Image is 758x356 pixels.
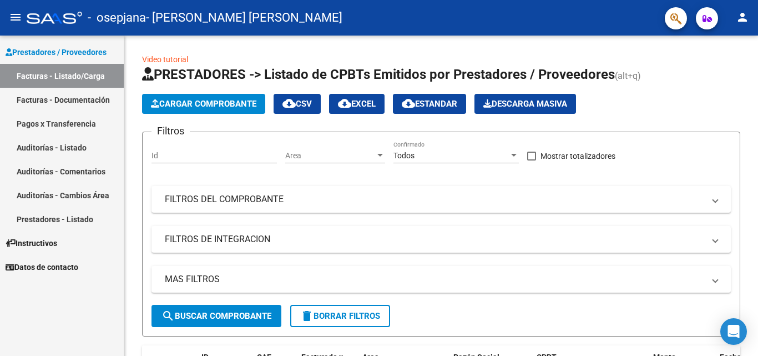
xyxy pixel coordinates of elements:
button: CSV [274,94,321,114]
mat-icon: delete [300,309,314,323]
mat-icon: cloud_download [282,97,296,110]
mat-expansion-panel-header: FILTROS DEL COMPROBANTE [151,186,731,213]
span: EXCEL [338,99,376,109]
mat-icon: cloud_download [338,97,351,110]
button: Estandar [393,94,466,114]
span: Datos de contacto [6,261,78,273]
button: Buscar Comprobante [151,305,281,327]
span: Instructivos [6,237,57,249]
span: CSV [282,99,312,109]
button: Borrar Filtros [290,305,390,327]
span: (alt+q) [615,71,641,81]
span: PRESTADORES -> Listado de CPBTs Emitidos por Prestadores / Proveedores [142,67,615,82]
mat-icon: search [161,309,175,323]
mat-icon: cloud_download [402,97,415,110]
span: - [PERSON_NAME] [PERSON_NAME] [146,6,342,30]
app-download-masive: Descarga masiva de comprobantes (adjuntos) [474,94,576,114]
mat-panel-title: FILTROS DE INTEGRACION [165,233,704,245]
span: Estandar [402,99,457,109]
button: Descarga Masiva [474,94,576,114]
span: - osepjana [88,6,146,30]
span: Buscar Comprobante [161,311,271,321]
span: Area [285,151,375,161]
span: Prestadores / Proveedores [6,46,107,58]
a: Video tutorial [142,55,188,64]
mat-expansion-panel-header: MAS FILTROS [151,266,731,293]
span: Mostrar totalizadores [540,149,615,163]
mat-panel-title: FILTROS DEL COMPROBANTE [165,193,704,205]
span: Descarga Masiva [483,99,567,109]
div: Open Intercom Messenger [720,318,747,345]
button: Cargar Comprobante [142,94,265,114]
mat-expansion-panel-header: FILTROS DE INTEGRACION [151,226,731,253]
mat-icon: menu [9,11,22,24]
button: EXCEL [329,94,385,114]
mat-panel-title: MAS FILTROS [165,273,704,285]
span: Cargar Comprobante [151,99,256,109]
span: Borrar Filtros [300,311,380,321]
mat-icon: person [736,11,749,24]
h3: Filtros [151,123,190,139]
span: Todos [393,151,415,160]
